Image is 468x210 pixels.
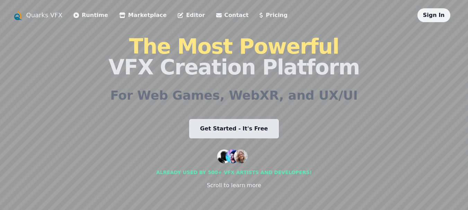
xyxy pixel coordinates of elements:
[216,11,249,19] a: Contact
[110,89,358,102] h2: For Web Games, WebXR, and UX/UI
[189,119,279,138] a: Get Started - It's Free
[226,149,239,163] img: customer 2
[178,11,205,19] a: Editor
[423,12,445,18] a: Sign In
[207,181,261,190] div: Scroll to learn more
[129,34,339,58] span: The Most Powerful
[234,149,248,163] img: customer 3
[26,10,63,20] a: Quarks VFX
[73,11,108,19] a: Runtime
[119,11,167,19] a: Marketplace
[108,36,360,77] h1: VFX Creation Platform
[217,149,231,163] img: customer 1
[259,11,288,19] a: Pricing
[156,169,312,176] div: Already used by 500+ vfx artists and developers!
